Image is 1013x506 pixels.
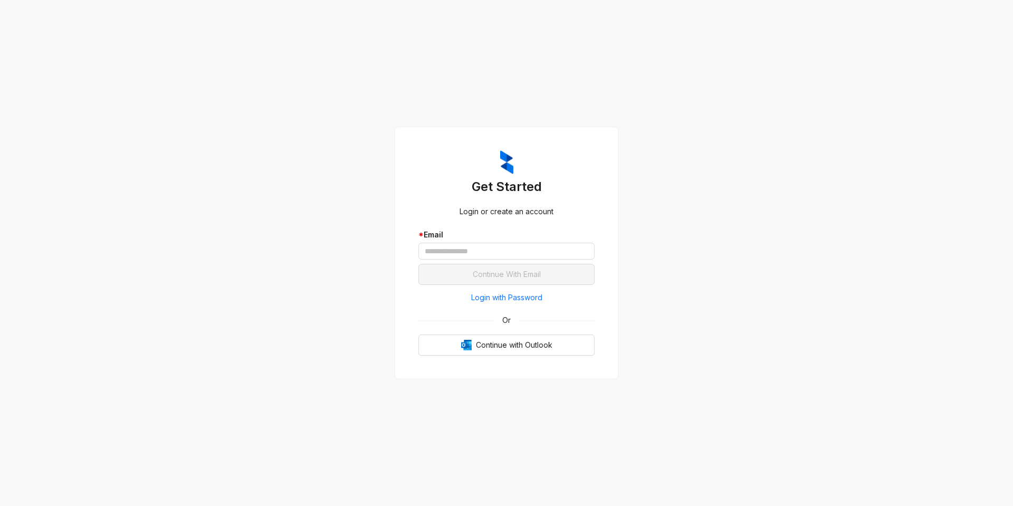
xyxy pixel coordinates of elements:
[495,314,518,326] span: Or
[418,289,595,306] button: Login with Password
[471,292,542,303] span: Login with Password
[418,178,595,195] h3: Get Started
[500,150,513,175] img: ZumaIcon
[476,339,552,351] span: Continue with Outlook
[418,229,595,241] div: Email
[418,206,595,217] div: Login or create an account
[418,264,595,285] button: Continue With Email
[461,340,472,350] img: Outlook
[418,335,595,356] button: OutlookContinue with Outlook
